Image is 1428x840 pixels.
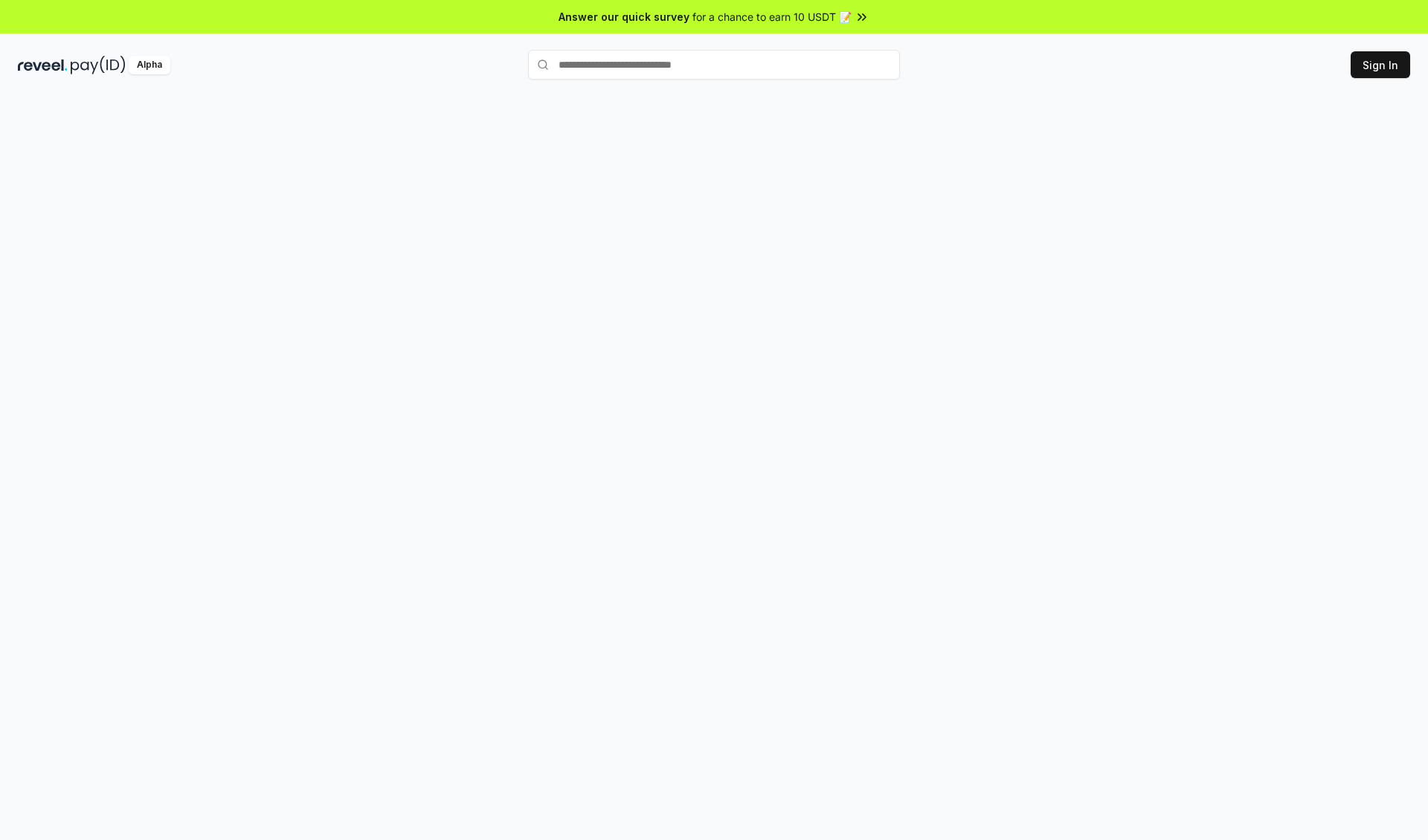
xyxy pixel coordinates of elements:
span: Answer our quick survey [559,9,689,25]
div: Alpha [129,56,170,74]
img: reveel_dark [18,56,68,74]
button: Sign In [1351,51,1410,78]
img: pay_id [71,56,126,74]
span: for a chance to earn 10 USDT 📝 [692,9,852,25]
